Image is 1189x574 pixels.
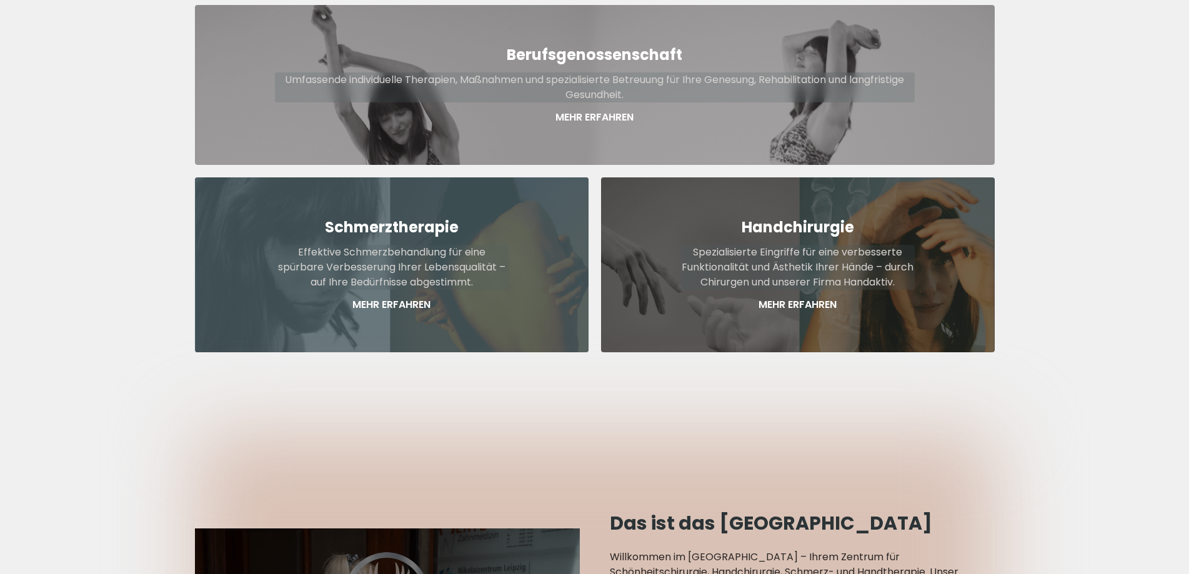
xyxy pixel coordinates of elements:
[275,297,509,312] p: Mehr Erfahren
[275,110,915,125] p: Mehr Erfahren
[507,44,682,65] strong: Berufsgenossenschaft
[325,217,459,237] strong: Schmerztherapie
[275,72,915,102] p: Umfassende individuelle Therapien, Maßnahmen und spezialisierte Betreuung für Ihre Genesung, Reha...
[610,512,995,535] h2: Das ist das [GEOGRAPHIC_DATA]
[195,5,995,165] a: BerufsgenossenschaftUmfassende individuelle Therapien, Maßnahmen und spezialisierte Betreuung für...
[681,245,915,290] p: Spezialisierte Eingriffe für eine verbesserte Funktionalität und Ästhetik Ihrer Hände – durch Chi...
[681,297,915,312] p: Mehr Erfahren
[601,177,995,352] a: HandchirurgieSpezialisierte Eingriffe für eine verbesserte Funktionalität und Ästhetik Ihrer Händ...
[195,177,589,352] a: SchmerztherapieEffektive Schmerzbehandlung für eine spürbare Verbesserung Ihrer Lebensqualität – ...
[275,245,509,290] p: Effektive Schmerzbehandlung für eine spürbare Verbesserung Ihrer Lebensqualität – auf Ihre Bedürf...
[742,217,854,237] strong: Handchirurgie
